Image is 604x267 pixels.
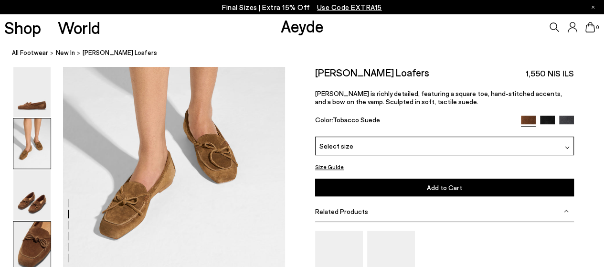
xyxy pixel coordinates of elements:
[58,19,100,36] a: World
[315,116,513,127] div: Color:
[56,48,75,58] a: New In
[319,141,353,151] span: Select size
[315,179,574,196] button: Add to Cart
[315,207,368,215] span: Related Products
[315,66,429,78] h2: [PERSON_NAME] Loafers
[315,89,574,106] p: [PERSON_NAME] is richly detailed, featuring a square toe, hand-stitched accents, and a bow on the...
[595,25,600,30] span: 0
[13,118,51,169] img: Jasper Moccasin Loafers - Image 2
[564,209,569,214] img: svg%3E
[526,67,574,79] span: 1,550 NIS ILS
[12,40,604,66] nav: breadcrumb
[565,145,570,150] img: svg%3E
[4,19,41,36] a: Shop
[333,116,380,124] span: Tobacco Suede
[317,3,382,11] span: Navigate to /collections/ss25-final-sizes
[280,16,323,36] a: Aeyde
[222,1,382,13] p: Final Sizes | Extra 15% Off
[56,49,75,56] span: New In
[83,48,157,58] span: [PERSON_NAME] Loafers
[585,22,595,32] a: 0
[13,170,51,220] img: Jasper Moccasin Loafers - Image 3
[427,183,462,192] span: Add to Cart
[315,161,344,173] button: Size Guide
[13,67,51,117] img: Jasper Moccasin Loafers - Image 1
[12,48,48,58] a: All Footwear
